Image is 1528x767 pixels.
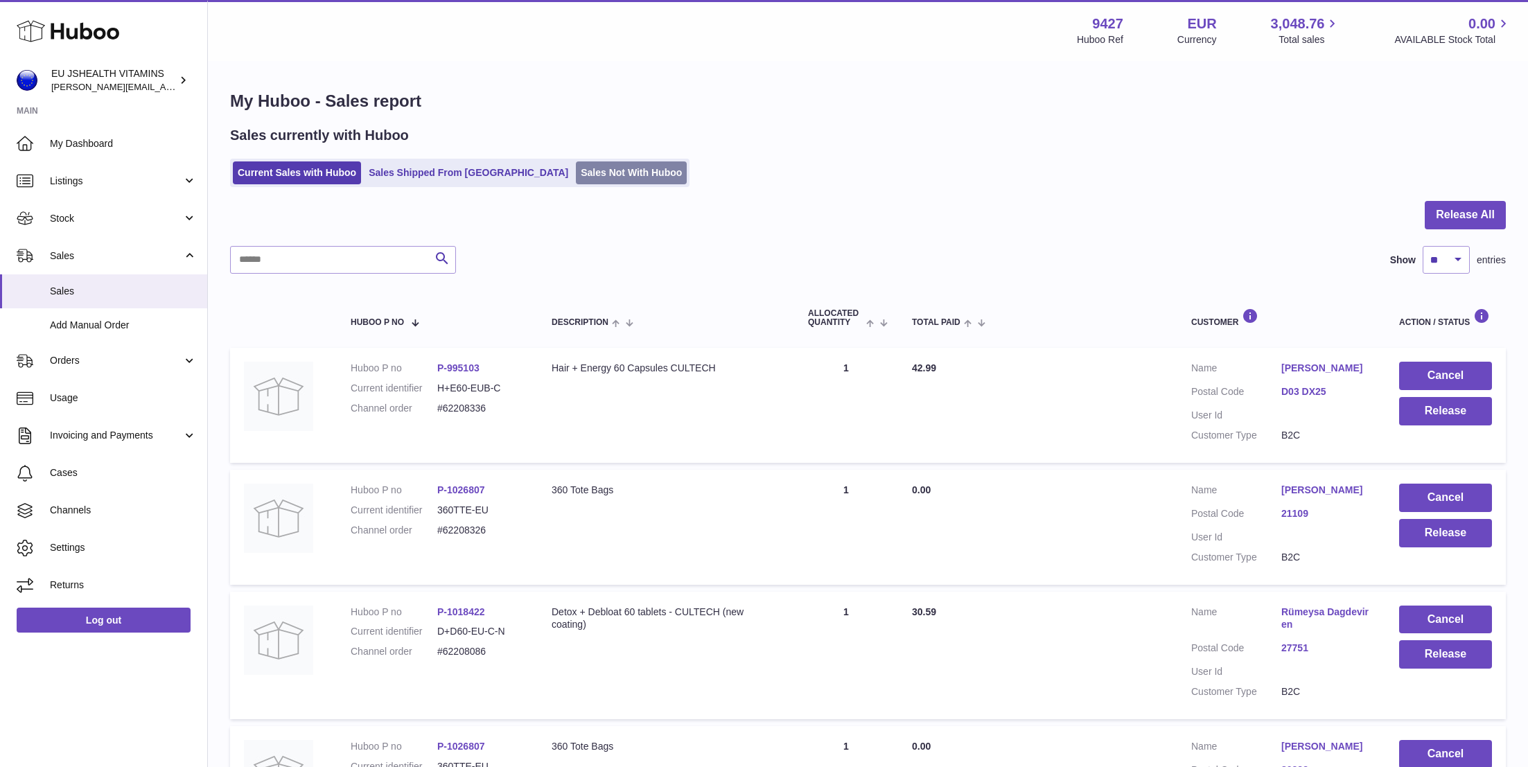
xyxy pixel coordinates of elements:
span: Invoicing and Payments [50,429,182,442]
dt: Channel order [351,402,437,415]
span: 0.00 [912,741,931,752]
dt: Customer Type [1191,685,1281,698]
span: My Dashboard [50,137,197,150]
dt: Current identifier [351,382,437,395]
h2: Sales currently with Huboo [230,126,409,145]
a: Sales Shipped From [GEOGRAPHIC_DATA] [364,161,573,184]
dt: Huboo P no [351,740,437,753]
a: P-1018422 [437,606,485,617]
img: laura@jessicasepel.com [17,70,37,91]
dt: User Id [1191,531,1281,544]
dd: #62208326 [437,524,524,537]
dt: Channel order [351,524,437,537]
a: Rümeysa Dagdeviren [1281,606,1371,632]
span: Returns [50,579,197,592]
dt: Huboo P no [351,484,437,497]
span: [PERSON_NAME][EMAIL_ADDRESS][DOMAIN_NAME] [51,81,278,92]
dt: Customer Type [1191,429,1281,442]
strong: 9427 [1092,15,1123,33]
button: Release [1399,640,1492,669]
a: [PERSON_NAME] [1281,362,1371,375]
strong: EUR [1187,15,1216,33]
dt: Huboo P no [351,606,437,619]
div: Currency [1177,33,1217,46]
span: Sales [50,249,182,263]
span: 3,048.76 [1271,15,1325,33]
img: no-photo.jpg [244,484,313,553]
span: Orders [50,354,182,367]
span: 0.00 [912,484,931,495]
td: 1 [794,348,898,463]
a: P-995103 [437,362,480,373]
span: Settings [50,541,197,554]
div: 360 Tote Bags [552,740,780,753]
button: Release [1399,519,1492,547]
dd: B2C [1281,685,1371,698]
div: Hair + Energy 60 Capsules CULTECH [552,362,780,375]
a: 3,048.76 Total sales [1271,15,1341,46]
dt: Name [1191,606,1281,635]
span: entries [1477,254,1506,267]
div: Action / Status [1399,308,1492,327]
dd: #62208086 [437,645,524,658]
a: [PERSON_NAME] [1281,484,1371,497]
span: Add Manual Order [50,319,197,332]
span: Channels [50,504,197,517]
a: D03 DX25 [1281,385,1371,398]
dt: Current identifier [351,625,437,638]
a: 27751 [1281,642,1371,655]
a: Current Sales with Huboo [233,161,361,184]
div: 360 Tote Bags [552,484,780,497]
button: Cancel [1399,484,1492,512]
img: no-photo.jpg [244,362,313,431]
dt: Name [1191,740,1281,757]
dd: B2C [1281,551,1371,564]
span: Sales [50,285,197,298]
h1: My Huboo - Sales report [230,90,1506,112]
a: 21109 [1281,507,1371,520]
button: Cancel [1399,362,1492,390]
label: Show [1390,254,1416,267]
a: 0.00 AVAILABLE Stock Total [1394,15,1511,46]
span: 0.00 [1468,15,1495,33]
span: AVAILABLE Stock Total [1394,33,1511,46]
button: Release [1399,397,1492,425]
span: Listings [50,175,182,188]
dt: Channel order [351,645,437,658]
img: no-photo.jpg [244,606,313,675]
a: P-1026807 [437,484,485,495]
dd: #62208336 [437,402,524,415]
span: Huboo P no [351,318,404,327]
a: [PERSON_NAME] [1281,740,1371,753]
span: ALLOCATED Quantity [808,309,863,327]
dt: User Id [1191,665,1281,678]
span: Cases [50,466,197,479]
span: Usage [50,391,197,405]
button: Release All [1425,201,1506,229]
span: Total sales [1279,33,1340,46]
td: 1 [794,470,898,585]
div: EU JSHEALTH VITAMINS [51,67,176,94]
span: Stock [50,212,182,225]
button: Cancel [1399,606,1492,634]
dt: Postal Code [1191,507,1281,524]
dt: Huboo P no [351,362,437,375]
span: 30.59 [912,606,936,617]
dd: 360TTE-EU [437,504,524,517]
dt: Postal Code [1191,385,1281,402]
dt: Current identifier [351,504,437,517]
a: Sales Not With Huboo [576,161,687,184]
dt: Postal Code [1191,642,1281,658]
dt: Name [1191,484,1281,500]
span: Description [552,318,608,327]
a: P-1026807 [437,741,485,752]
div: Customer [1191,308,1371,327]
dd: B2C [1281,429,1371,442]
span: Total paid [912,318,960,327]
div: Huboo Ref [1077,33,1123,46]
dt: Customer Type [1191,551,1281,564]
dt: User Id [1191,409,1281,422]
dt: Name [1191,362,1281,378]
div: Detox + Debloat 60 tablets - CULTECH (new coating) [552,606,780,632]
td: 1 [794,592,898,719]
